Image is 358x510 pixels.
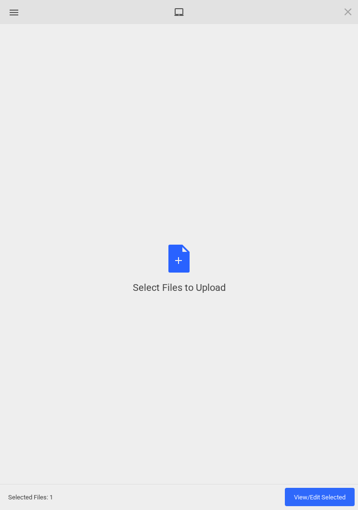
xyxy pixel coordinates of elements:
[133,281,226,294] div: Select Files to Upload
[294,494,345,501] span: View/Edit Selected
[285,488,355,506] span: Next
[174,7,184,17] span: My Device
[343,6,353,17] span: Click here or hit ESC to close picker
[8,494,53,501] span: Selected Files: 1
